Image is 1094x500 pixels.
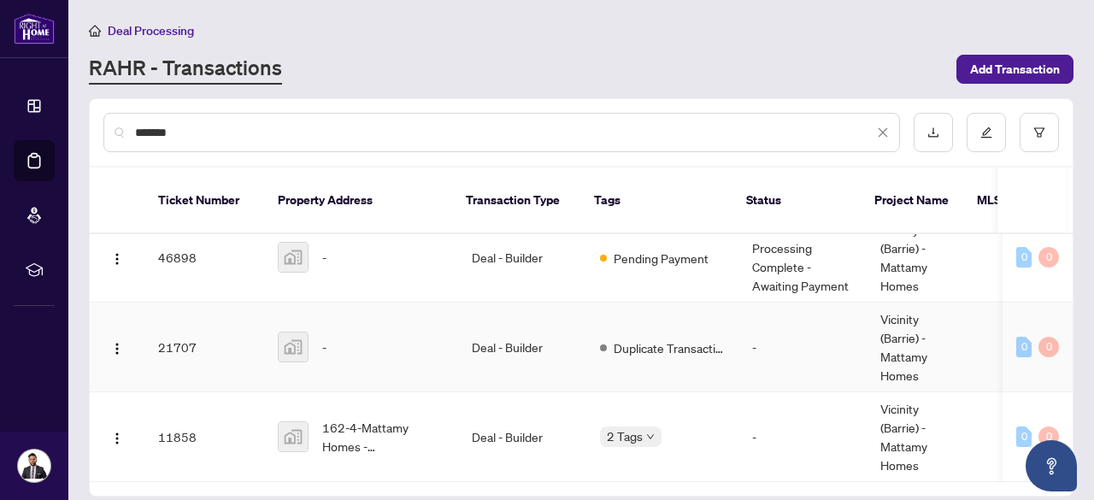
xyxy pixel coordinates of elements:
[970,56,1060,83] span: Add Transaction
[580,168,732,234] th: Tags
[103,244,131,271] button: Logo
[103,423,131,450] button: Logo
[980,126,992,138] span: edit
[927,126,939,138] span: download
[1016,247,1032,268] div: 0
[963,168,1066,234] th: MLS #
[738,392,867,482] td: -
[458,303,586,392] td: Deal - Builder
[738,213,867,303] td: Transaction Processing Complete - Awaiting Payment
[452,168,580,234] th: Transaction Type
[458,392,586,482] td: Deal - Builder
[614,338,725,357] span: Duplicate Transaction
[264,168,452,234] th: Property Address
[1038,337,1059,357] div: 0
[279,422,308,451] img: thumbnail-img
[956,55,1073,84] button: Add Transaction
[144,168,264,234] th: Ticket Number
[607,426,643,446] span: 2 Tags
[322,338,326,356] span: -
[738,303,867,392] td: -
[14,13,55,44] img: logo
[967,113,1006,152] button: edit
[877,126,889,138] span: close
[458,213,586,303] td: Deal - Builder
[110,252,124,266] img: Logo
[110,342,124,356] img: Logo
[144,303,264,392] td: 21707
[1038,426,1059,447] div: 0
[89,54,282,85] a: RAHR - Transactions
[1026,440,1077,491] button: Open asap
[867,392,969,482] td: Vicinity (Barrie) - Mattamy Homes
[1033,126,1045,138] span: filter
[18,450,50,482] img: Profile Icon
[279,332,308,362] img: thumbnail-img
[89,25,101,37] span: home
[144,213,264,303] td: 46898
[279,243,308,272] img: thumbnail-img
[646,432,655,441] span: down
[108,23,194,38] span: Deal Processing
[322,248,326,267] span: -
[614,249,709,268] span: Pending Payment
[732,168,861,234] th: Status
[1020,113,1059,152] button: filter
[144,392,264,482] td: 11858
[110,432,124,445] img: Logo
[914,113,953,152] button: download
[1038,247,1059,268] div: 0
[103,333,131,361] button: Logo
[322,418,444,456] span: 162-4-Mattamy Homes - [PERSON_NAME][GEOGRAPHIC_DATA], [GEOGRAPHIC_DATA], [GEOGRAPHIC_DATA]
[1016,426,1032,447] div: 0
[867,303,969,392] td: Vicinity (Barrie) - Mattamy Homes
[1016,337,1032,357] div: 0
[867,213,969,303] td: Vicinity (Barrie) - Mattamy Homes
[861,168,963,234] th: Project Name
